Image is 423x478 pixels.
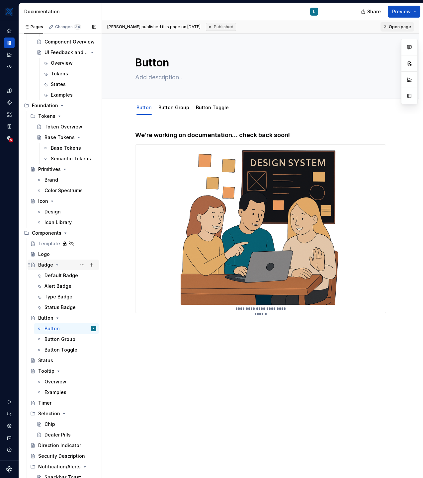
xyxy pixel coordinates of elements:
div: Changes [55,24,81,30]
a: Status [28,355,99,366]
div: Foundation [21,100,99,111]
a: Alert Badge [34,281,99,291]
div: Pages [24,24,43,30]
div: Icon Library [44,219,72,226]
a: ButtonL [34,323,99,334]
span: Open page [389,24,411,30]
div: Button [38,315,53,321]
a: Color Spectrums [34,185,99,196]
div: L [313,9,315,14]
a: Button Group [34,334,99,345]
div: Icon [38,198,48,204]
a: Data sources [4,133,15,144]
img: 0c495cc5-9b5a-4ed7-8cc8-5c83d31ced81.png [181,145,341,305]
div: Tokens [51,70,68,77]
button: Search ⌘K [4,409,15,419]
div: States [51,81,66,88]
a: Storybook stories [4,121,15,132]
a: Component Overview [34,37,99,47]
a: Template [28,238,99,249]
a: Code automation [4,61,15,72]
div: Primitives [38,166,61,173]
div: Tokens [28,111,99,121]
div: Button [134,100,154,114]
div: Button Toggle [193,100,231,114]
a: Button Group [158,105,189,110]
div: Button Group [156,100,192,114]
a: Button [28,313,99,323]
div: Security Description [38,453,85,459]
a: Semantic Tokens [40,153,99,164]
a: Tokens [40,68,99,79]
a: Type Badge [34,291,99,302]
button: Preview [388,6,420,18]
a: Open page [381,22,414,32]
a: Badge [28,260,99,270]
a: Security Description [28,451,99,461]
a: States [40,79,99,90]
a: Status Badge [34,302,99,313]
div: Brand [44,177,58,183]
a: Default Badge [34,270,99,281]
div: Documentation [24,8,99,15]
div: Components [21,228,99,238]
a: Components [4,97,15,108]
a: Analytics [4,49,15,60]
a: Documentation [4,38,15,48]
div: Type Badge [44,293,72,300]
span: Preview [392,8,411,15]
div: Template [38,240,60,247]
div: Semantic Tokens [51,155,91,162]
a: Examples [34,387,99,398]
span: published this page on [DATE] [107,24,201,30]
div: L [93,325,94,332]
div: Examples [44,389,66,396]
div: Button Group [44,336,75,343]
div: Base Tokens [51,145,81,151]
img: 6599c211-2218-4379-aa47-474b768e6477.png [5,8,13,16]
svg: Supernova Logo [6,466,13,473]
div: Button [44,325,60,332]
a: Base Tokens [40,143,99,153]
a: Overview [40,58,99,68]
a: Examples [40,90,99,100]
a: Icon [28,196,99,206]
div: Components [32,230,61,236]
a: Icon Library [34,217,99,228]
div: Overview [51,60,73,66]
div: Selection [38,410,60,417]
button: Share [358,6,385,18]
div: Selection [28,408,99,419]
div: Status Badge [44,304,76,311]
div: Alert Badge [44,283,71,289]
div: Published [206,23,236,31]
div: Notification/Alerts [38,463,81,470]
a: Timer [28,398,99,408]
div: Base Tokens [44,134,75,141]
div: Default Badge [44,272,78,279]
div: Status [38,357,53,364]
a: Design [34,206,99,217]
a: Base Tokens [34,132,99,143]
div: Timer [38,400,51,406]
a: Dealer Pills [34,430,99,440]
a: Button Toggle [196,105,229,110]
button: Notifications [4,397,15,407]
div: Chip [44,421,55,428]
a: Logo [28,249,99,260]
div: Component Overview [44,39,95,45]
a: Assets [4,109,15,120]
a: Home [4,26,15,36]
div: Button Toggle [44,347,77,353]
div: Contact support [4,433,15,443]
